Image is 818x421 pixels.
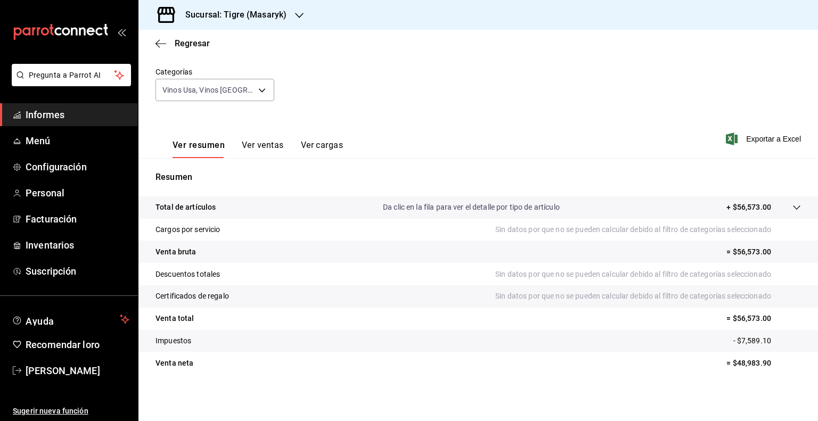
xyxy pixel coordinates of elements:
[726,359,771,367] font: = $48,983.90
[26,161,87,172] font: Configuración
[117,28,126,36] button: abrir_cajón_menú
[26,109,64,120] font: Informes
[12,64,131,86] button: Pregunta a Parrot AI
[185,10,287,20] font: Sucursal: Tigre (Masaryk)
[26,339,100,350] font: Recomendar loro
[495,292,771,300] font: Sin datos por que no se pueden calcular debido al filtro de categorías seleccionado
[156,68,192,76] font: Categorías
[726,314,771,323] font: = $56,573.00
[13,407,88,415] font: Sugerir nueva función
[726,203,771,211] font: + $56,573.00
[26,213,77,225] font: Facturación
[175,38,210,48] font: Regresar
[156,270,220,278] font: Descuentos totales
[173,140,225,150] font: Ver resumen
[156,38,210,48] button: Regresar
[728,133,801,145] button: Exportar a Excel
[26,187,64,199] font: Personal
[242,140,284,150] font: Ver ventas
[173,139,343,158] div: pestañas de navegación
[7,77,131,88] a: Pregunta a Parrot AI
[156,336,191,345] font: Impuestos
[26,266,76,277] font: Suscripción
[29,71,101,79] font: Pregunta a Parrot AI
[26,316,54,327] font: Ayuda
[726,247,771,256] font: = $56,573.00
[383,203,560,211] font: Da clic en la fila para ver el detalle por tipo de artículo
[746,135,801,143] font: Exportar a Excel
[26,240,74,251] font: Inventarios
[156,225,220,234] font: Cargos por servicio
[26,365,100,376] font: [PERSON_NAME]
[733,336,771,345] font: - $7,589.10
[301,140,343,150] font: Ver cargas
[156,359,193,367] font: Venta neta
[156,172,192,182] font: Resumen
[156,203,216,211] font: Total de artículos
[156,247,196,256] font: Venta bruta
[156,314,194,323] font: Venta total
[495,270,771,278] font: Sin datos por que no se pueden calcular debido al filtro de categorías seleccionado
[156,292,229,300] font: Certificados de regalo
[26,135,51,146] font: Menú
[495,225,771,234] font: Sin datos por que no se pueden calcular debido al filtro de categorías seleccionado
